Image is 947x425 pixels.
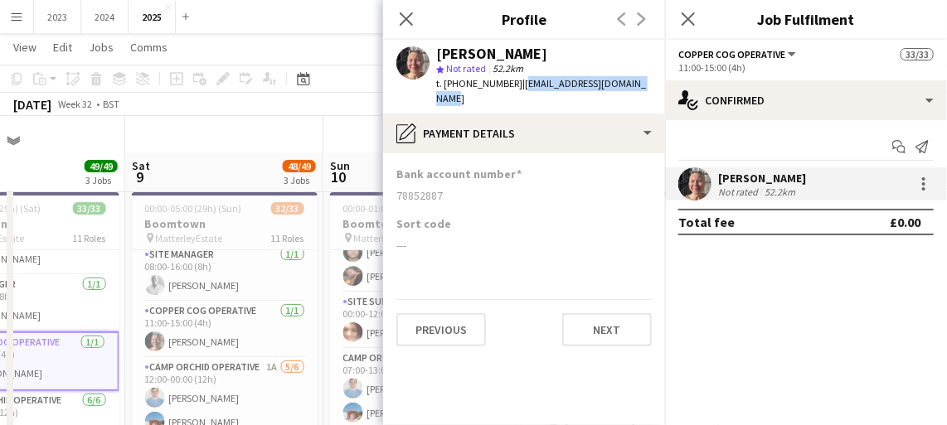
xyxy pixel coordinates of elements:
[13,40,36,55] span: View
[678,48,799,60] button: Copper Cog Operative
[665,80,947,120] div: Confirmed
[130,40,168,55] span: Comms
[73,232,106,244] span: 11 Roles
[132,302,318,358] app-card-role: Copper Cog Operative1/111:00-15:00 (4h)[PERSON_NAME]
[156,232,223,244] span: MatterleyEstate
[330,292,516,349] app-card-role: Site Supervisor1/100:00-12:00 (12h)[PERSON_NAME]
[103,98,119,110] div: BST
[396,238,652,253] div: ---
[396,216,451,231] h3: Sort code
[46,36,79,58] a: Edit
[283,160,316,172] span: 48/49
[396,313,486,346] button: Previous
[328,167,350,186] span: 10
[89,40,114,55] span: Jobs
[436,77,522,89] span: t. [PHONE_NUMBER]
[34,1,81,33] button: 2023
[13,96,51,113] div: [DATE]
[53,40,72,55] span: Edit
[678,48,785,60] span: Copper Cog Operative
[330,216,516,231] h3: Boomtown
[562,313,652,346] button: Next
[718,186,761,198] div: Not rated
[284,174,315,186] div: 3 Jobs
[73,202,106,215] span: 33/33
[383,113,665,153] div: Payment details
[82,36,120,58] a: Jobs
[436,46,547,61] div: [PERSON_NAME]
[354,232,421,244] span: MatterleyEstate
[132,216,318,231] h3: Boomtown
[446,62,486,75] span: Not rated
[436,77,646,104] span: | [EMAIL_ADDRESS][DOMAIN_NAME]
[665,8,947,30] h3: Job Fulfilment
[678,214,735,230] div: Total fee
[489,62,527,75] span: 52.2km
[890,214,920,230] div: £0.00
[129,1,176,33] button: 2025
[85,174,117,186] div: 3 Jobs
[7,36,43,58] a: View
[129,167,150,186] span: 9
[761,186,799,198] div: 52.2km
[85,160,118,172] span: 49/49
[396,167,522,181] h3: Bank account number
[132,158,150,173] span: Sat
[396,188,652,203] div: 78852887
[383,8,665,30] h3: Profile
[81,1,129,33] button: 2024
[271,232,304,244] span: 11 Roles
[55,98,96,110] span: Week 32
[271,202,304,215] span: 32/33
[678,61,934,74] div: 11:00-15:00 (4h)
[330,158,350,173] span: Sun
[124,36,174,58] a: Comms
[343,202,442,215] span: 00:00-01:00 (25h) (Mon)
[145,202,242,215] span: 00:00-05:00 (29h) (Sun)
[718,171,806,186] div: [PERSON_NAME]
[132,245,318,302] app-card-role: Site Manager1/108:00-16:00 (8h)[PERSON_NAME]
[901,48,934,60] span: 33/33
